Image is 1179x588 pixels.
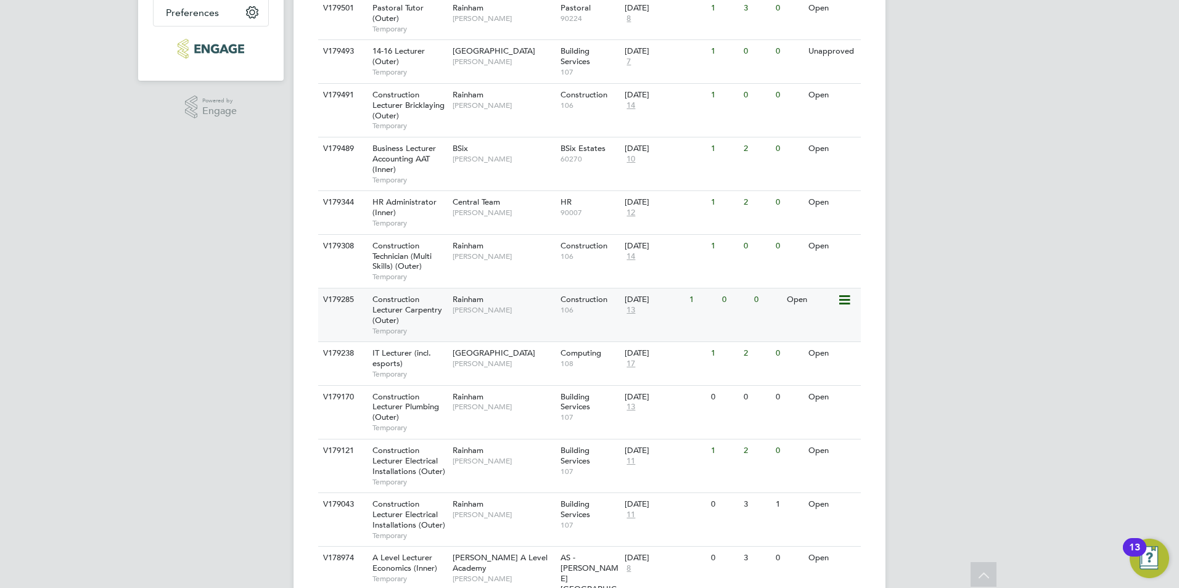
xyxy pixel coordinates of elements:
span: Preferences [166,7,219,18]
span: Central Team [453,197,500,207]
div: 1 [708,439,740,462]
div: 0 [741,235,773,258]
div: 2 [741,137,773,160]
span: 7 [625,57,633,67]
div: 0 [773,84,805,107]
span: Construction Lecturer Electrical Installations (Outer) [372,445,445,476]
span: Temporary [372,67,446,77]
span: HR [561,197,572,207]
span: Engage [202,106,237,116]
div: [DATE] [625,46,705,57]
div: 0 [741,84,773,107]
div: 0 [751,288,783,311]
span: Rainham [453,240,483,251]
div: 0 [708,547,740,570]
span: Computing [561,348,601,358]
span: [PERSON_NAME] [453,251,554,261]
span: [PERSON_NAME] [453,14,554,23]
span: [PERSON_NAME] A Level Academy [453,552,548,573]
div: Open [805,235,859,258]
div: Open [805,439,859,462]
span: Temporary [372,121,446,131]
span: [GEOGRAPHIC_DATA] [453,46,535,56]
div: Open [805,84,859,107]
div: 1 [708,137,740,160]
div: [DATE] [625,392,705,402]
div: V179121 [320,439,363,462]
span: 106 [561,251,619,261]
span: 106 [561,100,619,110]
span: Construction [561,240,607,251]
div: [DATE] [625,197,705,208]
span: 17 [625,359,637,369]
div: 0 [741,386,773,409]
div: 2 [741,191,773,214]
span: BSix Estates [561,143,606,153]
div: 0 [773,386,805,409]
span: Temporary [372,326,446,336]
span: 11 [625,510,637,520]
div: 0 [708,493,740,516]
div: V178974 [320,547,363,570]
div: Open [805,493,859,516]
span: 90007 [561,208,619,218]
div: 0 [773,40,805,63]
div: V179285 [320,288,363,311]
span: Building Services [561,499,590,520]
span: [PERSON_NAME] [453,510,554,520]
div: Open [805,191,859,214]
div: [DATE] [625,241,705,251]
div: Open [805,547,859,570]
div: [DATE] [625,90,705,100]
div: 0 [773,235,805,258]
div: V179489 [320,137,363,160]
div: [DATE] [625,446,705,456]
div: 0 [773,137,805,160]
span: 11 [625,456,637,467]
span: Construction Lecturer Electrical Installations (Outer) [372,499,445,530]
span: Building Services [561,445,590,466]
span: 8 [625,14,633,24]
span: 14 [625,100,637,111]
div: V179308 [320,235,363,258]
span: 12 [625,208,637,218]
div: 2 [741,439,773,462]
span: 90224 [561,14,619,23]
div: V179491 [320,84,363,107]
div: 1 [708,235,740,258]
span: 60270 [561,154,619,164]
span: [PERSON_NAME] [453,359,554,369]
div: 1 [708,342,740,365]
span: [GEOGRAPHIC_DATA] [453,348,535,358]
span: 14-16 Lecturer (Outer) [372,46,425,67]
span: Construction [561,89,607,100]
div: [DATE] [625,499,705,510]
span: 14 [625,251,637,262]
span: [PERSON_NAME] [453,100,554,110]
div: 0 [773,439,805,462]
div: [DATE] [625,348,705,359]
span: BSix [453,143,468,153]
span: Temporary [372,423,446,433]
div: 0 [773,191,805,214]
span: Pastoral Tutor (Outer) [372,2,424,23]
span: Rainham [453,2,483,13]
span: A Level Lecturer Economics (Inner) [372,552,437,573]
span: Temporary [372,175,446,185]
span: Temporary [372,531,446,541]
div: Open [784,288,837,311]
span: [PERSON_NAME] [453,208,554,218]
a: Powered byEngage [185,96,237,119]
div: 2 [741,342,773,365]
span: Building Services [561,46,590,67]
span: 10 [625,154,637,165]
div: V179043 [320,493,363,516]
span: 107 [561,520,619,530]
div: 1 [708,40,740,63]
span: Building Services [561,391,590,412]
span: [PERSON_NAME] [453,57,554,67]
span: Rainham [453,445,483,455]
div: Open [805,386,859,409]
span: Rainham [453,294,483,304]
div: 3 [741,547,773,570]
